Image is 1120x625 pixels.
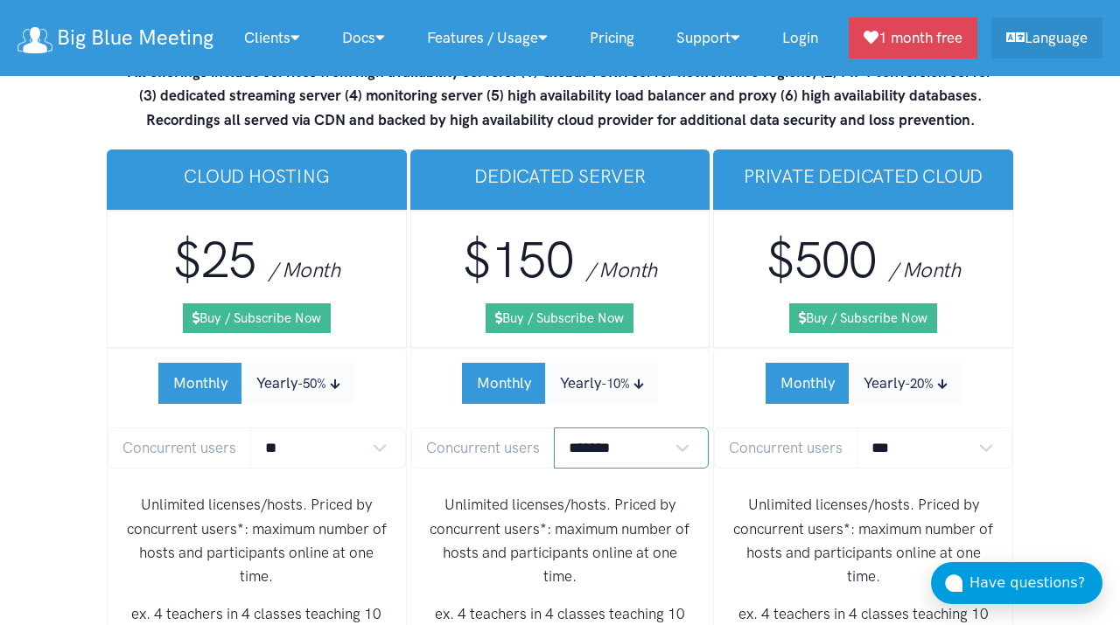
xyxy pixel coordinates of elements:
p: Unlimited licenses/hosts. Priced by concurrent users*: maximum number of hosts and participants o... [728,493,998,588]
small: -10% [601,376,630,392]
small: -50% [297,376,326,392]
a: Buy / Subscribe Now [789,303,937,333]
div: Subscription Period [766,363,962,404]
a: Clients [223,19,321,57]
a: Login [761,19,839,57]
a: Language [991,17,1102,59]
button: Monthly [766,363,850,404]
p: Unlimited licenses/hosts. Priced by concurrent users*: maximum number of hosts and participants o... [122,493,392,588]
button: Monthly [158,363,242,404]
img: logo [17,27,52,53]
div: Have questions? [969,572,1102,594]
a: Features / Usage [406,19,569,57]
a: Pricing [569,19,655,57]
strong: Servers will be located in a geographic area near you. All offerings include services from high a... [128,39,992,128]
a: Support [655,19,761,57]
a: Buy / Subscribe Now [486,303,633,333]
a: Big Blue Meeting [17,19,213,57]
span: / Month [889,257,960,282]
button: Yearly-10% [545,363,658,404]
span: $150 [463,230,573,290]
a: Buy / Subscribe Now [183,303,331,333]
span: / Month [269,257,339,282]
h3: Private Dedicated Cloud [727,163,999,189]
div: Subscription Period [158,363,354,404]
div: Subscription Period [462,363,658,404]
small: -20% [905,376,934,392]
span: Concurrent users [108,427,251,469]
p: Unlimited licenses/hosts. Priced by concurrent users*: maximum number of hosts and participants o... [425,493,696,588]
span: $500 [766,230,877,290]
button: Monthly [462,363,546,404]
a: 1 month free [849,17,977,59]
button: Have questions? [931,562,1102,604]
h3: Cloud Hosting [121,163,393,189]
span: $25 [173,230,255,290]
button: Yearly-50% [241,363,354,404]
button: Yearly-20% [849,363,962,404]
h3: Dedicated Server [424,163,696,189]
span: Concurrent users [411,427,555,469]
span: Concurrent users [714,427,857,469]
span: / Month [586,257,657,282]
a: Docs [321,19,406,57]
